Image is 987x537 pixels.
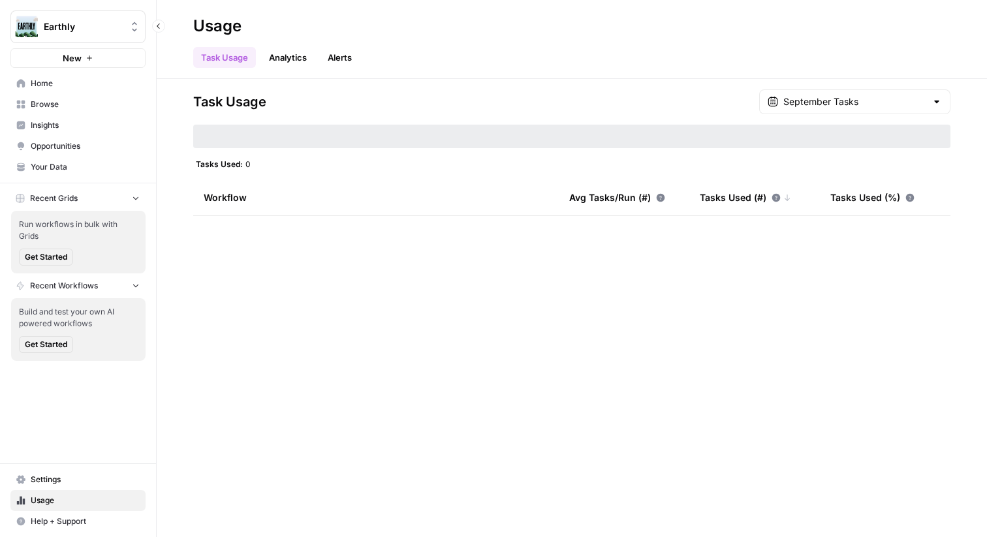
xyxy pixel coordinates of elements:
span: Home [31,78,140,89]
span: Help + Support [31,515,140,527]
span: New [63,52,82,65]
button: Recent Workflows [10,276,146,296]
span: Tasks Used: [196,159,243,169]
span: Browse [31,99,140,110]
div: Workflow [204,179,548,215]
span: Earthly [44,20,123,33]
span: 0 [245,159,251,169]
span: Get Started [25,251,67,263]
span: Settings [31,474,140,485]
a: Insights [10,115,146,136]
button: Workspace: Earthly [10,10,146,43]
div: Tasks Used (%) [830,179,915,215]
span: Recent Workflows [30,280,98,292]
button: New [10,48,146,68]
span: Task Usage [193,93,266,111]
span: Build and test your own AI powered workflows [19,306,138,330]
a: Alerts [320,47,360,68]
span: Recent Grids [30,192,78,204]
span: Usage [31,495,140,506]
input: September Tasks [783,95,926,108]
a: Browse [10,94,146,115]
button: Recent Grids [10,189,146,208]
div: Usage [193,16,242,37]
span: Opportunities [31,140,140,152]
button: Get Started [19,249,73,266]
a: Usage [10,490,146,511]
a: Home [10,73,146,94]
div: Avg Tasks/Run (#) [569,179,665,215]
button: Get Started [19,336,73,353]
span: Your Data [31,161,140,173]
span: Run workflows in bulk with Grids [19,219,138,242]
span: Get Started [25,339,67,350]
a: Your Data [10,157,146,177]
span: Insights [31,119,140,131]
div: Tasks Used (#) [700,179,791,215]
img: Earthly Logo [15,15,39,38]
a: Settings [10,469,146,490]
a: Analytics [261,47,315,68]
a: Opportunities [10,136,146,157]
button: Help + Support [10,511,146,532]
a: Task Usage [193,47,256,68]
